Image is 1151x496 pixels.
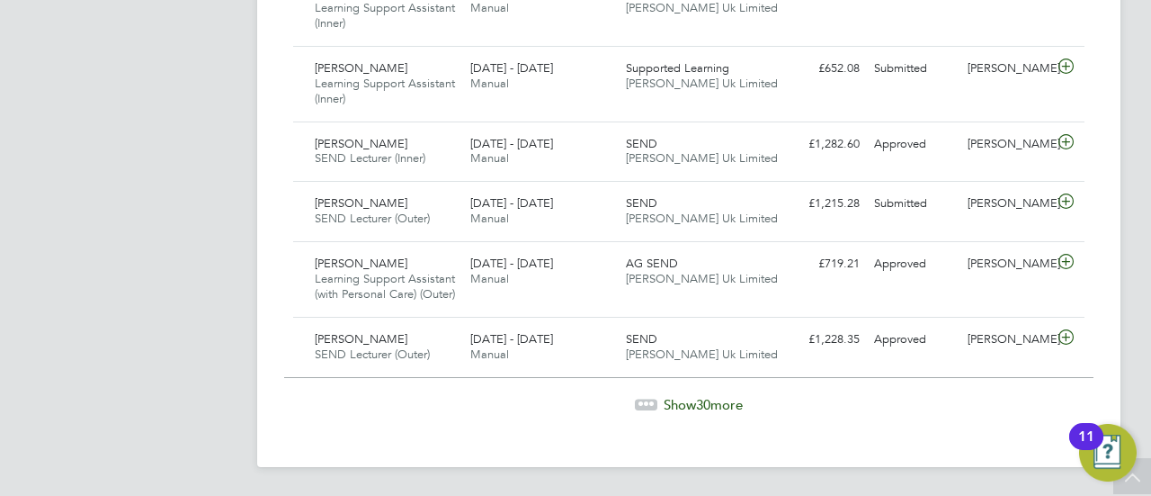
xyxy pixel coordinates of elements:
[867,249,960,279] div: Approved
[470,195,553,211] span: [DATE] - [DATE]
[773,325,867,355] div: £1,228.35
[315,256,407,271] span: [PERSON_NAME]
[315,136,407,151] span: [PERSON_NAME]
[960,54,1054,84] div: [PERSON_NAME]
[696,396,710,413] span: 30
[470,150,509,166] span: Manual
[626,256,678,271] span: AG SEND
[1078,437,1094,460] div: 11
[867,54,960,84] div: Submitted
[626,195,657,211] span: SEND
[773,249,867,279] div: £719.21
[315,76,455,106] span: Learning Support Assistant (Inner)
[626,150,778,166] span: [PERSON_NAME] Uk Limited
[773,189,867,219] div: £1,215.28
[626,347,778,362] span: [PERSON_NAME] Uk Limited
[867,325,960,355] div: Approved
[470,211,509,226] span: Manual
[867,189,960,219] div: Submitted
[1079,424,1137,482] button: Open Resource Center, 11 new notifications
[470,331,553,347] span: [DATE] - [DATE]
[470,271,509,286] span: Manual
[626,331,657,347] span: SEND
[315,150,425,166] span: SEND Lecturer (Inner)
[315,195,407,211] span: [PERSON_NAME]
[315,60,407,76] span: [PERSON_NAME]
[960,189,1054,219] div: [PERSON_NAME]
[315,271,455,302] span: Learning Support Assistant (with Personal Care) (Outer)
[773,54,867,84] div: £652.08
[315,211,430,226] span: SEND Lecturer (Outer)
[470,256,553,271] span: [DATE] - [DATE]
[470,60,553,76] span: [DATE] - [DATE]
[626,136,657,151] span: SEND
[315,331,407,347] span: [PERSON_NAME]
[626,60,729,76] span: Supported Learning
[626,76,778,91] span: [PERSON_NAME] Uk Limited
[867,130,960,159] div: Approved
[315,347,430,362] span: SEND Lecturer (Outer)
[664,396,743,413] span: Show more
[960,325,1054,355] div: [PERSON_NAME]
[626,211,778,226] span: [PERSON_NAME] Uk Limited
[773,130,867,159] div: £1,282.60
[960,130,1054,159] div: [PERSON_NAME]
[470,136,553,151] span: [DATE] - [DATE]
[960,249,1054,279] div: [PERSON_NAME]
[470,76,509,91] span: Manual
[470,347,509,362] span: Manual
[626,271,778,286] span: [PERSON_NAME] Uk Limited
